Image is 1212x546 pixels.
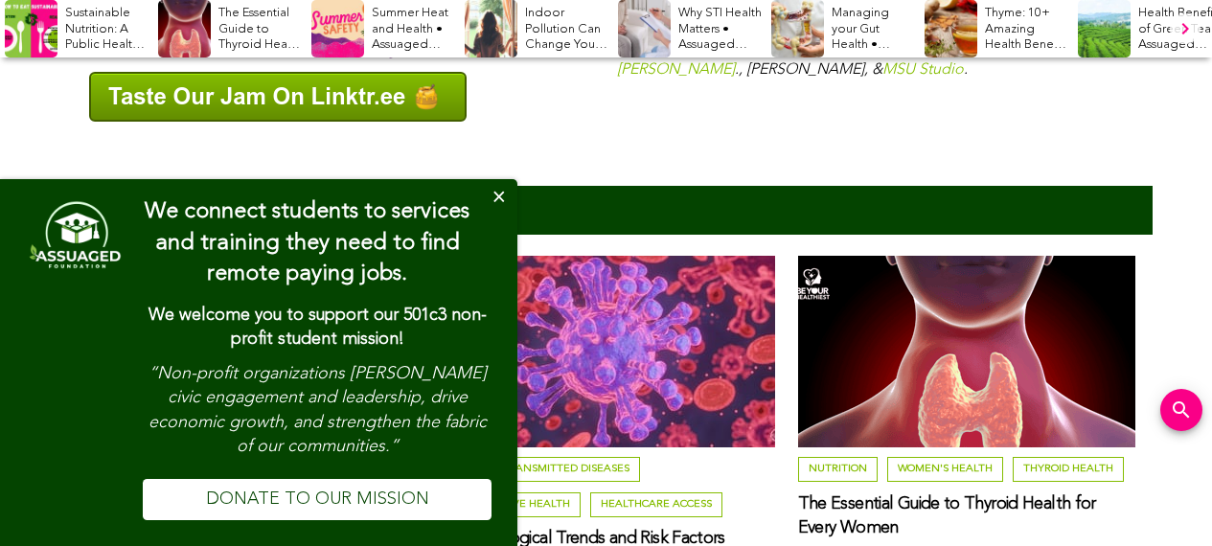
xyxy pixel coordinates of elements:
[437,457,640,482] a: Sexually Transmitted Diseases
[26,196,122,273] img: dialog featured image
[1013,457,1124,482] a: Thyroid health
[798,457,878,482] a: Nutrition
[149,307,487,348] strong: We welcome you to support our 501c3 non-profit student mission!
[143,479,492,520] a: DONATE TO OUR MISSION
[882,62,964,78] a: MSU Studio
[798,492,1135,540] a: The Essential Guide to Thyroid Health for Every Women
[590,492,722,517] a: Healthcare Access
[887,457,1003,482] a: Women's Health
[437,256,774,447] img: epidemiological-trends-and-risk-factors-associated-with-the-global-resurgence-of-sexually-transmi...
[798,256,1135,447] img: the-essential-guide-to-thyroid-health-for-every-women
[479,179,517,217] button: Close
[149,365,487,455] em: “Non-profit organizations [PERSON_NAME] civic engagement and leadership, drive economic growth, a...
[617,62,735,78] a: [PERSON_NAME]
[89,72,467,122] img: Taste Our Jam On Linktr.ee
[143,196,471,290] h4: We connect students to services and training they need to find remote paying jobs.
